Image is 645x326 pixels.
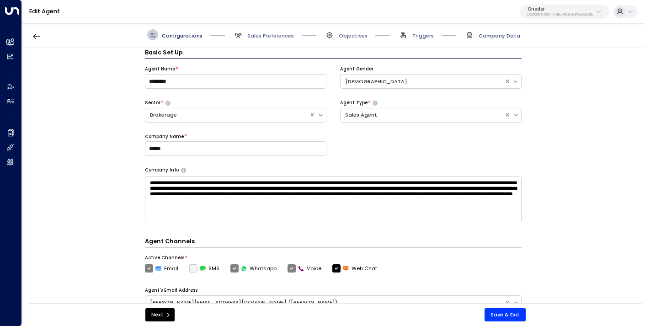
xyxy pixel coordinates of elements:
button: Select whether your copilot will handle inquiries directly from leads or from brokers representin... [165,101,171,105]
span: Configurations [162,32,203,39]
label: Sector [145,100,160,106]
h3: Basic Set Up [145,48,522,59]
p: b6d56953-0354-4d8c-85a9-b9f5de32c6fb [528,13,593,16]
h4: Agent Channels [145,237,522,247]
label: Agent Type [340,100,368,106]
button: Save & Exit [485,308,526,321]
div: Sales Agent [345,111,500,119]
label: Agent Name [145,66,175,72]
label: Voice [288,264,321,273]
span: Company Data [479,32,520,39]
span: Triggers [412,32,434,39]
label: Company Info [145,167,179,173]
a: Edit Agent [29,7,60,15]
label: Company Name [145,134,184,140]
div: To activate this channel, please go to the Integrations page [189,264,219,273]
div: [DEMOGRAPHIC_DATA] [345,78,500,86]
div: [PERSON_NAME][EMAIL_ADDRESS][DOMAIN_NAME] ([PERSON_NAME]) [150,299,500,306]
span: Sales Preferences [247,32,294,39]
label: Email [145,264,178,273]
label: Active Channels [145,255,184,261]
button: Select whether your copilot will handle inquiries directly from leads or from brokers representin... [373,101,378,105]
label: SMS [189,264,219,273]
button: Next [145,308,175,321]
button: Provide a brief overview of your company, including your industry, products or services, and any ... [181,168,186,172]
span: Objectives [339,32,368,39]
button: Onederb6d56953-0354-4d8c-85a9-b9f5de32c6fb [520,5,609,19]
p: Oneder [528,6,593,12]
label: Web Chat [332,264,377,273]
label: Whatsapp [230,264,277,273]
div: Brokerage [150,111,304,119]
label: Agent's Email Address [145,287,197,294]
label: Agent Gender [340,66,373,72]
